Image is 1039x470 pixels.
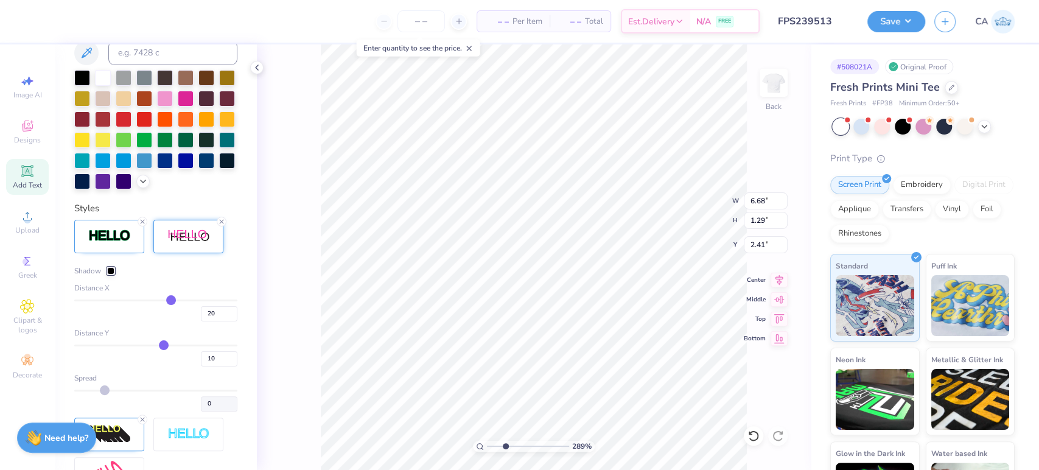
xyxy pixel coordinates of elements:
span: Image AI [13,90,42,100]
span: Greek [18,270,37,280]
div: Enter quantity to see the price. [357,40,480,57]
span: Per Item [513,15,542,28]
span: Decorate [13,370,42,380]
span: – – [557,15,581,28]
div: Rhinestones [830,225,889,243]
span: Middle [744,295,766,304]
span: Total [585,15,603,28]
strong: Need help? [44,432,88,444]
span: Minimum Order: 50 + [899,99,960,109]
img: Back [761,71,786,95]
span: Distance X [74,282,110,293]
img: Metallic & Glitter Ink [931,369,1010,430]
input: Untitled Design [769,9,858,33]
img: Standard [836,275,914,336]
span: CA [975,15,988,29]
input: – – [397,10,445,32]
div: Foil [973,200,1001,219]
div: # 508021A [830,59,879,74]
span: Distance Y [74,328,109,338]
span: Shadow [74,265,101,276]
span: N/A [696,15,711,28]
img: Chollene Anne Aranda [991,10,1015,33]
img: Negative Space [167,427,210,441]
div: Applique [830,200,879,219]
span: Puff Ink [931,259,957,272]
div: Digital Print [954,176,1013,194]
span: Center [744,276,766,284]
div: Screen Print [830,176,889,194]
div: Original Proof [885,59,953,74]
span: Bottom [744,334,766,343]
a: CA [975,10,1015,33]
img: 3d Illusion [88,424,131,444]
span: Neon Ink [836,353,866,366]
button: Save [867,11,925,32]
div: Back [766,101,782,112]
span: Fresh Prints Mini Tee [830,80,940,94]
span: 289 % [572,441,592,452]
div: Print Type [830,152,1015,166]
span: Fresh Prints [830,99,866,109]
span: # FP38 [872,99,893,109]
span: Designs [14,135,41,145]
div: Embroidery [893,176,951,194]
img: Neon Ink [836,369,914,430]
div: Vinyl [935,200,969,219]
span: Glow in the Dark Ink [836,447,905,460]
img: Stroke [88,229,131,243]
span: Top [744,315,766,323]
span: Spread [74,373,97,384]
span: Metallic & Glitter Ink [931,353,1003,366]
div: Transfers [883,200,931,219]
span: Clipart & logos [6,315,49,335]
span: Add Text [13,180,42,190]
div: Styles [74,202,237,216]
img: Puff Ink [931,275,1010,336]
input: e.g. 7428 c [108,41,237,65]
span: Water based Ink [931,447,987,460]
span: – – [485,15,509,28]
span: Est. Delivery [628,15,674,28]
span: Upload [15,225,40,235]
span: Standard [836,259,868,272]
span: FREE [718,17,731,26]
